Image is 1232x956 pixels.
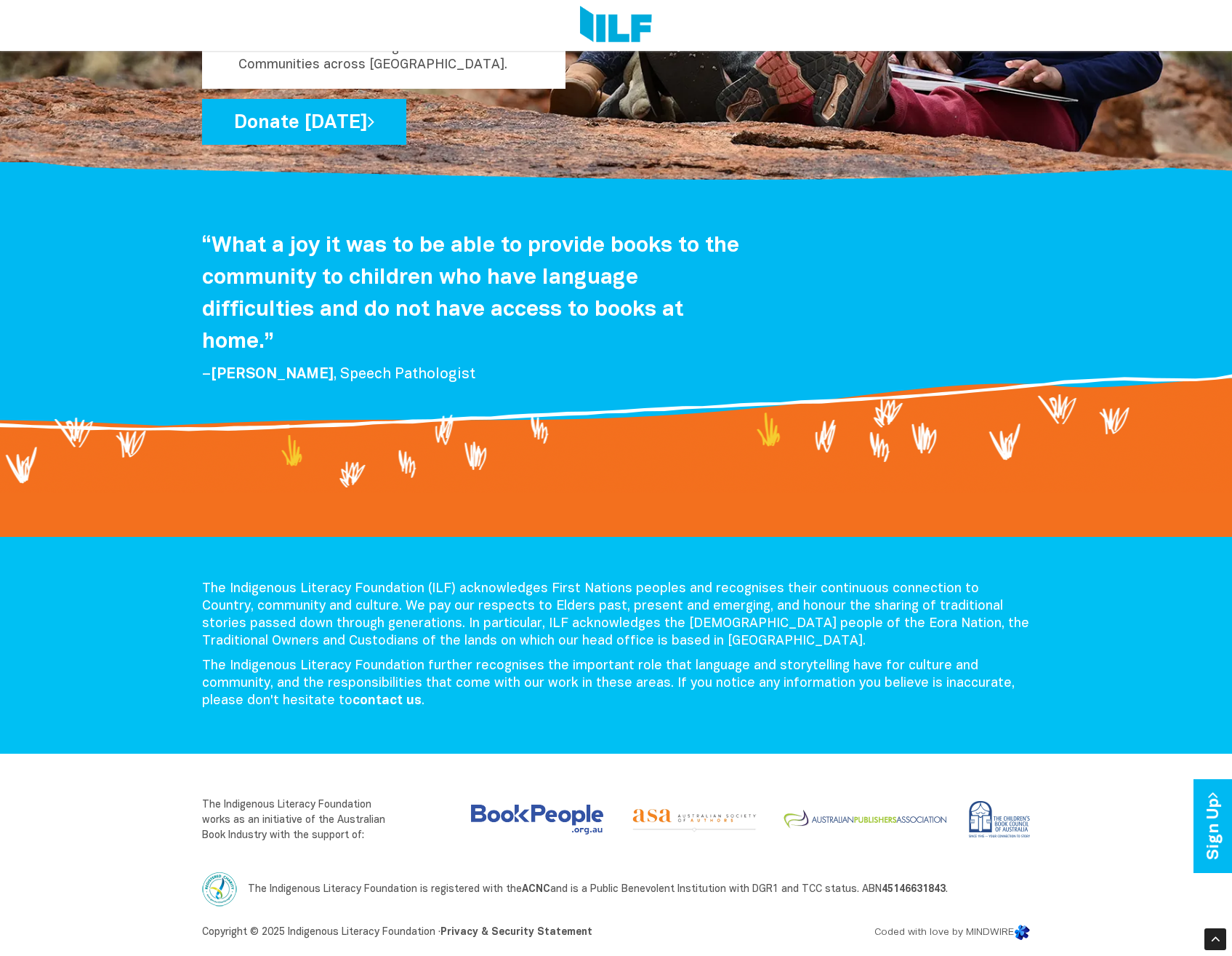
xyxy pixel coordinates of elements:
[353,695,422,707] a: contact us
[202,872,1031,907] p: The Indigenous Literacy Foundation is registered with the and is a Public Benevolent Institution ...
[202,581,1031,650] p: The Indigenous Literacy Foundation (ILF) acknowledges First Nations peoples and recognises their ...
[202,230,747,358] h4: “What a joy it was to be able to provide books to the community to children who have language dif...
[202,365,747,384] p: – , Speech Pathologist
[471,805,603,834] img: Australian Booksellers Association Inc.
[211,368,334,381] span: [PERSON_NAME]
[765,797,952,842] a: Visit the Australian Publishers Association website
[202,924,747,941] p: Copyright © 2025 Indigenous Literacy Foundation ·
[202,99,406,145] a: Donate [DATE]
[202,658,1031,710] p: The Indigenous Literacy Foundation further recognises the important role that language and storyt...
[952,797,1031,842] a: Visit the Children’s Book Council of Australia website
[625,797,765,834] img: Australian Society of Authors
[202,797,393,843] p: The Indigenous Literacy Foundation works as an initiative of the Australian Book Industry with th...
[1014,924,1031,941] img: Mindwire Logo
[613,797,765,834] a: Visit the Australian Society of Authors website
[777,797,952,842] img: Australian Publishers Association
[1204,928,1226,950] div: Scroll Back to Top
[964,797,1031,842] img: Children’s Book Council of Australia (CBCA)
[580,6,652,45] img: Logo
[440,928,592,937] a: Privacy & Security Statement
[522,885,550,894] a: ACNC
[874,928,1031,937] a: Coded with love by MINDWIRE
[882,885,946,894] a: 45146631843
[471,805,603,834] a: Visit the Australian Booksellers Association website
